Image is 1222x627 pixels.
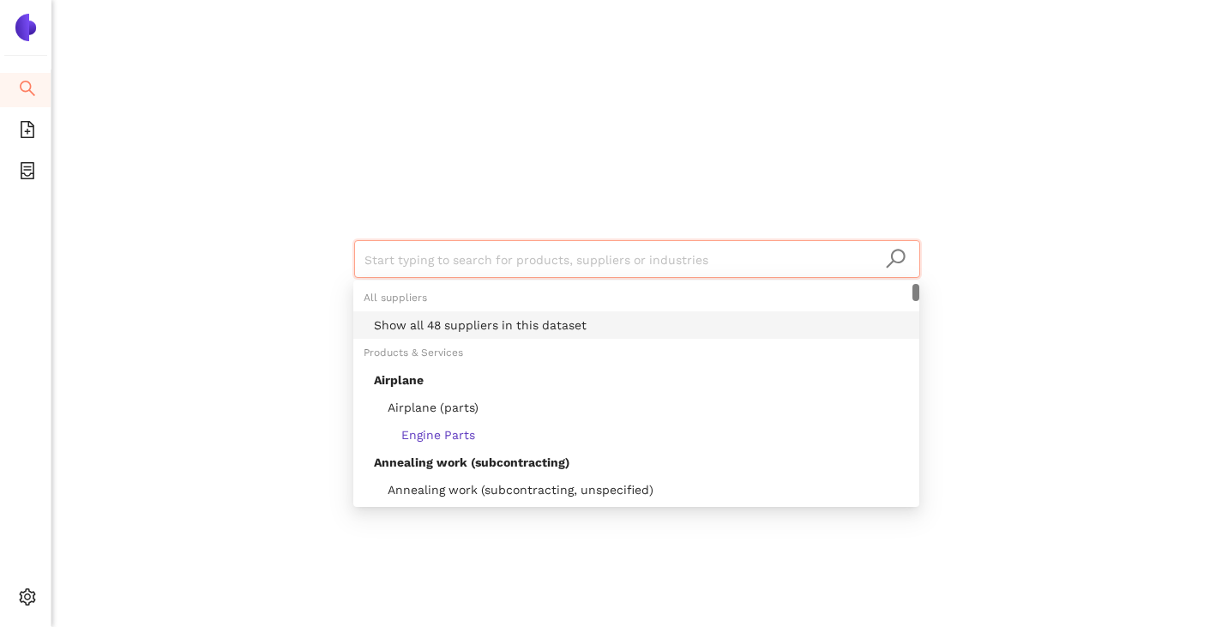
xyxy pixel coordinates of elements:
[353,311,919,339] div: Show all 48 suppliers in this dataset
[19,582,36,617] span: setting
[19,115,36,149] span: file-add
[374,483,653,497] span: Annealing work (subcontracting, unspecified)
[374,401,479,414] span: Airplane (parts)
[353,284,919,311] div: All suppliers
[374,373,424,387] span: Airplane
[885,248,906,269] span: search
[12,14,39,41] img: Logo
[374,455,569,469] span: Annealing work (subcontracting)
[374,428,475,442] span: Engine Parts
[353,339,919,366] div: Products & Services
[374,316,909,335] div: Show all 48 suppliers in this dataset
[19,74,36,108] span: search
[19,156,36,190] span: container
